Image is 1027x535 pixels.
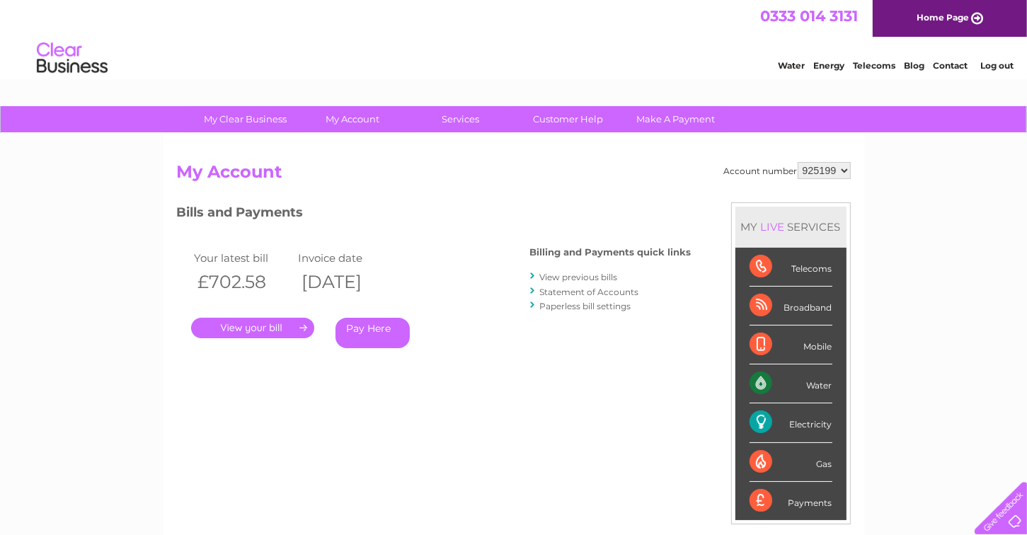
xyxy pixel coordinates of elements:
div: MY SERVICES [735,207,847,247]
div: Mobile [750,326,832,364]
a: Make A Payment [617,106,734,132]
a: . [191,318,314,338]
a: Telecoms [853,60,895,71]
a: Pay Here [335,318,410,348]
div: LIVE [758,220,788,234]
a: Statement of Accounts [540,287,639,297]
a: Log out [980,60,1014,71]
a: Blog [904,60,924,71]
a: My Account [294,106,411,132]
div: Broadband [750,287,832,326]
a: 0333 014 3131 [760,7,858,25]
div: Telecoms [750,248,832,287]
th: [DATE] [294,267,398,297]
div: Electricity [750,403,832,442]
div: Payments [750,482,832,520]
a: Energy [813,60,844,71]
div: Clear Business is a trading name of Verastar Limited (registered in [GEOGRAPHIC_DATA] No. 3667643... [180,8,849,69]
div: Gas [750,443,832,482]
h2: My Account [177,162,851,189]
h4: Billing and Payments quick links [530,247,692,258]
th: £702.58 [191,267,294,297]
a: Services [402,106,519,132]
h3: Bills and Payments [177,202,692,227]
td: Invoice date [294,248,398,267]
div: Water [750,364,832,403]
a: Paperless bill settings [540,301,631,311]
div: Account number [724,162,851,179]
a: View previous bills [540,272,618,282]
a: Contact [933,60,968,71]
td: Your latest bill [191,248,294,267]
a: Water [778,60,805,71]
a: Customer Help [510,106,626,132]
a: My Clear Business [187,106,304,132]
img: logo.png [36,37,108,80]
